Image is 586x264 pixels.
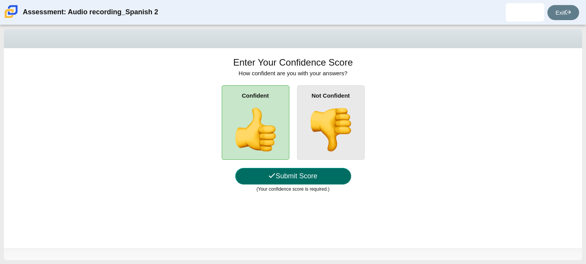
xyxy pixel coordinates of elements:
img: aniylah.bush.NJ9kcU [519,6,531,19]
div: Assessment: Audio recording_Spanish 2 [23,3,158,22]
a: Carmen School of Science & Technology [3,14,19,21]
img: thumbs-up.png [233,108,277,152]
span: How confident are you with your answers? [239,70,348,76]
h1: Enter Your Confidence Score [233,56,353,69]
img: thumbs-down.png [309,108,353,152]
b: Confident [242,92,269,99]
b: Not Confident [311,92,350,99]
button: Submit Score [235,168,351,184]
a: Exit [547,5,579,20]
img: Carmen School of Science & Technology [3,3,19,20]
small: (Your confidence score is required.) [256,186,330,192]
